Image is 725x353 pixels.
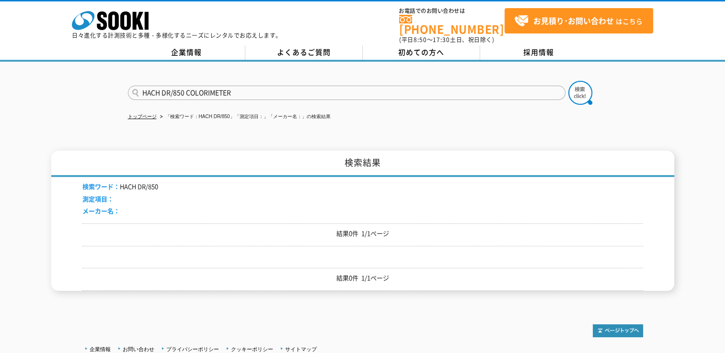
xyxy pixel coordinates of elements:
a: お問い合わせ [123,346,154,352]
span: 検索ワード： [82,182,120,191]
a: クッキーポリシー [231,346,273,352]
span: 17:30 [433,35,450,44]
a: トップページ [128,114,157,119]
a: 企業情報 [128,45,245,60]
span: メーカー名： [82,206,120,215]
span: 初めての方へ [398,47,444,57]
span: (平日 ～ 土日、祝日除く) [399,35,494,44]
li: 「検索ワード：HACH DR/850」「測定項目：」「メーカー名：」の検索結果 [158,112,331,122]
h1: 検索結果 [51,151,674,177]
p: 日々進化する計測技術と多種・多様化するニーズにレンタルでお応えします。 [72,33,282,38]
a: お見積り･お問い合わせはこちら [505,8,653,33]
a: 採用情報 [480,45,598,60]
a: 企業情報 [90,346,111,352]
a: [PHONE_NUMBER] [399,15,505,34]
p: 結果0件 1/1ページ [82,273,643,283]
span: 8:50 [414,35,427,44]
span: お電話でのお問い合わせは [399,8,505,14]
img: トップページへ [593,324,643,337]
img: btn_search.png [568,81,592,105]
p: 結果0件 1/1ページ [82,229,643,239]
span: はこちら [514,14,643,28]
span: 測定項目： [82,194,114,203]
strong: お見積り･お問い合わせ [533,15,614,26]
a: よくあるご質問 [245,45,363,60]
a: プライバシーポリシー [166,346,219,352]
li: HACH DR/850 [82,182,158,192]
a: 初めての方へ [363,45,480,60]
a: サイトマップ [285,346,317,352]
input: 商品名、型式、NETIS番号を入力してください [128,86,565,100]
